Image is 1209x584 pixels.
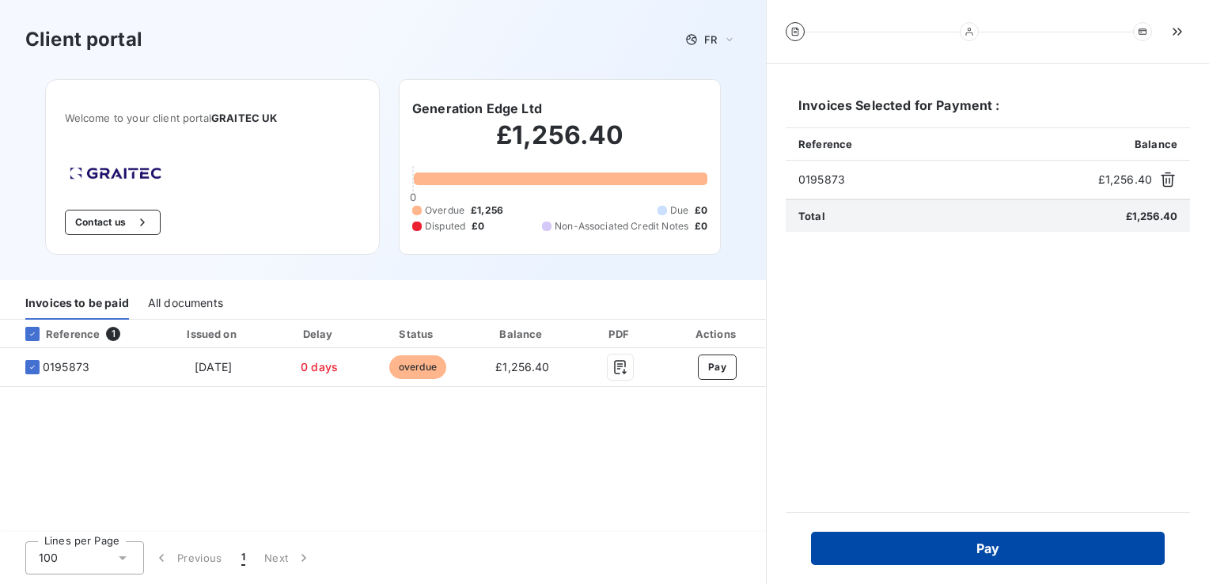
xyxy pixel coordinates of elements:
img: Company logo [65,162,166,184]
button: Next [255,541,321,575]
span: Non-Associated Credit Notes [555,219,688,233]
div: Delay [275,326,365,342]
span: £1,256 [471,203,503,218]
span: £0 [472,219,484,233]
span: Reference [798,138,852,150]
span: Overdue [425,203,464,218]
span: £0 [695,203,707,218]
span: Welcome to your client portal [65,112,360,124]
span: Disputed [425,219,465,233]
span: £0 [695,219,707,233]
button: Pay [698,355,737,380]
h6: Invoices Selected for Payment : [786,96,1190,127]
span: [DATE] [195,360,232,374]
h3: Client portal [25,25,142,54]
button: Previous [144,541,232,575]
button: 1 [232,541,255,575]
div: Status [370,326,464,342]
div: Balance [471,326,574,342]
button: Pay [811,532,1165,565]
div: Actions [667,326,767,342]
span: 0195873 [43,359,89,375]
h6: Generation Edge Ltd [412,99,542,118]
span: GRAITEC UK [211,112,278,124]
span: 1 [106,327,120,341]
span: £1,256.40 [1126,210,1177,222]
span: Balance [1135,138,1177,150]
span: FR [704,33,717,46]
div: Issued on [158,326,267,342]
span: overdue [389,355,446,379]
div: Invoices to be paid [25,286,129,320]
span: 1 [241,550,245,566]
span: Due [670,203,688,218]
div: Reference [13,327,100,341]
button: Contact us [65,210,161,235]
span: 0 [410,191,416,203]
span: 0 days [301,360,338,374]
span: £1,256.40 [1098,172,1152,188]
div: PDF [580,326,660,342]
h2: £1,256.40 [412,119,707,167]
span: 0195873 [798,172,1092,188]
div: All documents [148,286,223,320]
span: Total [798,210,825,222]
span: 100 [39,550,58,566]
span: £1,256.40 [495,360,549,374]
